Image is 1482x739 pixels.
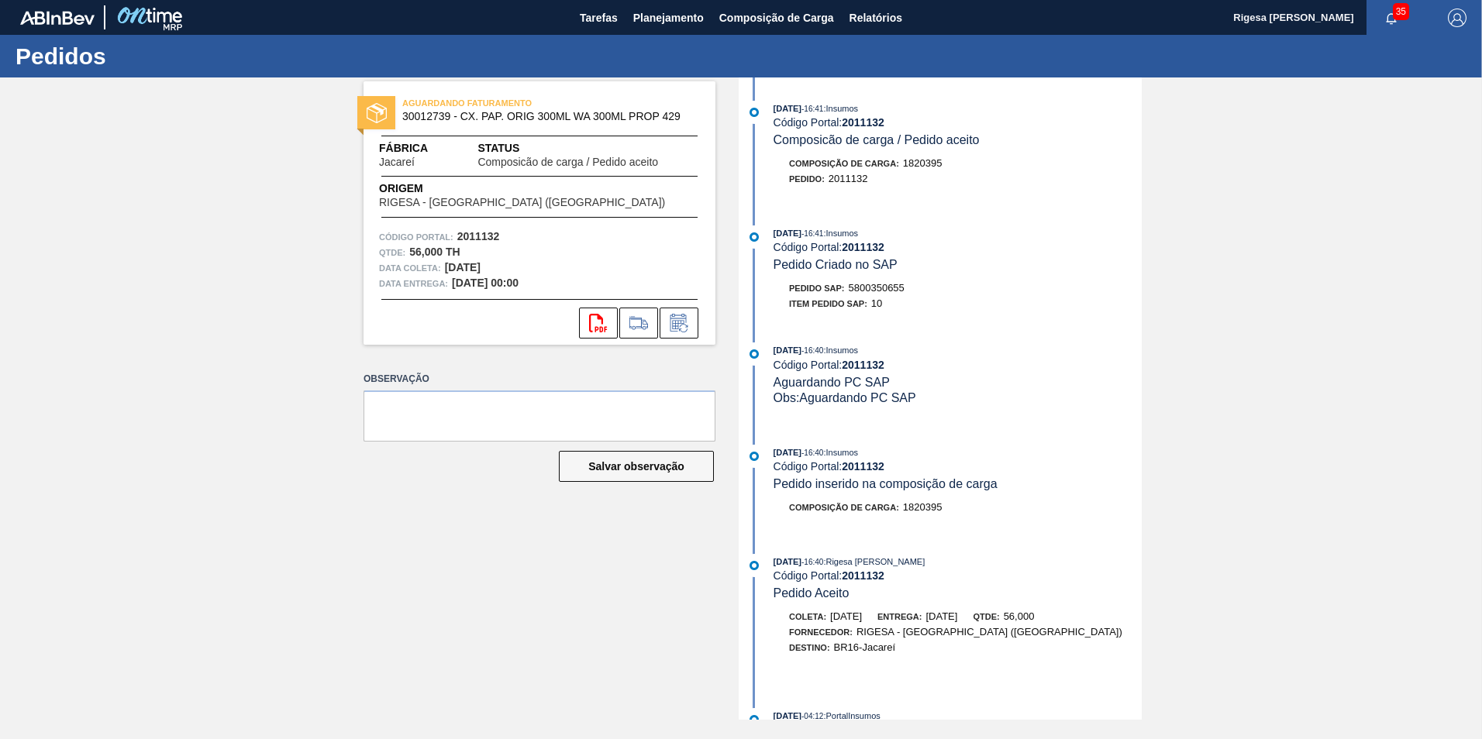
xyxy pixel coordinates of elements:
[367,103,387,123] img: status
[402,111,684,122] span: 30012739 - CX. PAP. ORIG 300ML WA 300ML PROP 429
[774,448,801,457] span: [DATE]
[774,345,801,355] span: [DATE]
[477,156,658,168] span: Composicão de carga / Pedido aceito
[842,569,884,582] strong: 2011132
[379,156,415,168] span: Jacareí
[750,349,759,359] img: atual
[619,308,658,339] div: Ir para Composição de Carga
[903,157,943,169] span: 1820395
[409,246,460,258] strong: 56,000 TH
[452,277,519,289] strong: [DATE] 00:00
[457,230,500,242] strong: 2011132
[379,197,665,208] span: RIGESA - [GEOGRAPHIC_DATA] ([GEOGRAPHIC_DATA])
[801,449,823,457] span: - 16:40
[830,610,862,622] span: [DATE]
[774,569,1142,582] div: Código Portal:
[379,229,453,245] span: Código Portal:
[774,586,850,600] span: Pedido Aceito
[774,460,1142,473] div: Código Portal:
[856,626,1122,638] span: RIGESA - [GEOGRAPHIC_DATA] ([GEOGRAPHIC_DATA])
[402,95,619,111] span: AGUARDANDO FATURAMENTO
[445,261,481,273] strong: [DATE]
[801,558,823,566] span: - 16:40
[379,260,441,276] span: Data coleta:
[789,159,899,168] span: Composição de Carga :
[789,627,853,637] span: Fornecedor:
[379,140,464,156] span: Fábrica
[1004,610,1035,622] span: 56,000
[1393,3,1409,20] span: 35
[850,9,902,27] span: Relatórios
[871,297,882,309] span: 10
[823,557,925,566] span: : Rigesa [PERSON_NAME]
[774,241,1142,253] div: Código Portal:
[750,108,759,117] img: atual
[774,376,890,389] span: Aguardando PC SAP
[823,229,858,238] span: : Insumos
[477,140,700,156] span: Status
[379,276,448,291] span: Data entrega:
[823,711,880,720] span: : PortalInsumos
[801,105,823,113] span: - 16:41
[16,47,291,65] h1: Pedidos
[801,712,823,720] span: - 04:12
[842,460,884,473] strong: 2011132
[774,391,916,404] span: Obs: Aguardando PC SAP
[774,711,801,720] span: [DATE]
[789,299,867,308] span: Item pedido SAP:
[774,557,801,566] span: [DATE]
[559,451,714,482] button: Salvar observação
[823,448,858,457] span: : Insumos
[579,308,618,339] div: Abrir arquivo PDF
[750,715,759,724] img: atual
[877,612,922,621] span: Entrega:
[903,501,943,513] span: 1820395
[20,11,95,25] img: TNhmsLtSVTkK8tSr43FrP2fwEKptu5GPRR3wAAAABJRU5ErkJggg==
[750,561,759,570] img: atual
[750,232,759,242] img: atual
[925,610,957,622] span: [DATE]
[774,477,998,490] span: Pedido inserido na composição de carga
[834,641,895,653] span: BR16-Jacareí
[789,174,825,184] span: Pedido :
[774,116,1142,129] div: Código Portal:
[789,284,845,293] span: Pedido SAP:
[801,229,823,238] span: - 16:41
[750,452,759,461] img: atual
[789,503,899,512] span: Composição de Carga :
[849,282,905,294] span: 5800350655
[774,359,1142,371] div: Código Portal:
[379,180,700,197] span: Origem
[842,359,884,371] strong: 2011132
[1448,9,1466,27] img: Logout
[789,612,826,621] span: Coleta:
[660,308,698,339] div: Informar alteração no pedido
[364,368,715,390] label: Observação
[842,241,884,253] strong: 2011132
[789,643,830,652] span: Destino:
[842,116,884,129] strong: 2011132
[774,258,898,271] span: Pedido Criado no SAP
[580,9,618,27] span: Tarefas
[973,612,999,621] span: Qtde:
[823,345,858,355] span: : Insumos
[829,173,868,184] span: 2011132
[774,104,801,113] span: [DATE]
[633,9,704,27] span: Planejamento
[774,229,801,238] span: [DATE]
[801,346,823,355] span: - 16:40
[1367,7,1416,29] button: Notificações
[719,9,834,27] span: Composição de Carga
[774,133,980,146] span: Composicão de carga / Pedido aceito
[823,104,858,113] span: : Insumos
[379,245,405,260] span: Qtde :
